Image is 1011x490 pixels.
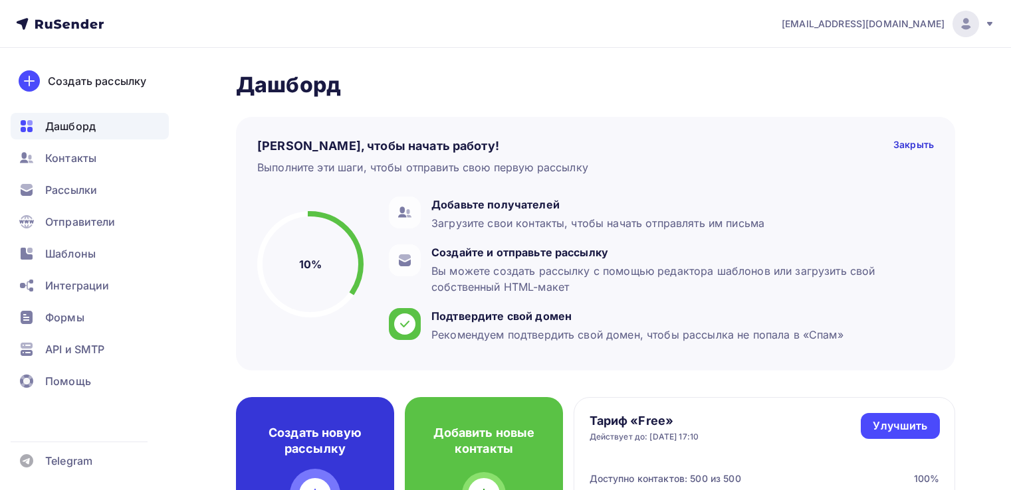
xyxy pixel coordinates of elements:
[873,418,927,434] div: Улучшить
[45,118,96,134] span: Дашборд
[782,17,945,31] span: [EMAIL_ADDRESS][DOMAIN_NAME]
[11,304,169,331] a: Формы
[431,308,843,324] div: Подтвердите свой домен
[431,244,927,260] div: Создайте и отправьте рассылку
[257,159,588,175] div: Выполните эти шаги, чтобы отправить свою первую рассылку
[45,309,84,325] span: Формы
[11,145,169,171] a: Контакты
[45,373,91,389] span: Помощь
[45,182,97,198] span: Рассылки
[431,263,927,295] div: Вы можете создать рассылку с помощью редактора шаблонов или загрузить свой собственный HTML-макет
[45,246,96,262] span: Шаблоны
[782,11,995,37] a: [EMAIL_ADDRESS][DOMAIN_NAME]
[11,113,169,139] a: Дашборд
[893,138,934,154] div: Закрыть
[299,256,322,272] h5: 10%
[590,413,699,429] h4: Тариф «Free»
[257,138,499,154] h4: [PERSON_NAME], чтобы начать работу!
[590,432,699,442] div: Действует до: [DATE] 17:10
[45,214,116,230] span: Отправители
[11,177,169,203] a: Рассылки
[45,341,104,357] span: API и SMTP
[45,453,92,469] span: Telegram
[590,472,741,485] div: Доступно контактов: 500 из 500
[11,208,169,235] a: Отправители
[45,278,109,293] span: Интеграции
[257,425,373,457] h4: Создать новую рассылку
[431,215,764,231] div: Загрузите свои контакты, чтобы начать отправлять им письма
[426,425,542,457] h4: Добавить новые контакты
[11,240,169,267] a: Шаблоны
[236,72,955,98] h2: Дашборд
[48,73,146,89] div: Создать рассылку
[431,197,764,212] div: Добавьте получателей
[914,472,940,485] div: 100%
[431,327,843,343] div: Рекомендуем подтвердить свой домен, чтобы рассылка не попала в «Спам»
[45,150,96,166] span: Контакты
